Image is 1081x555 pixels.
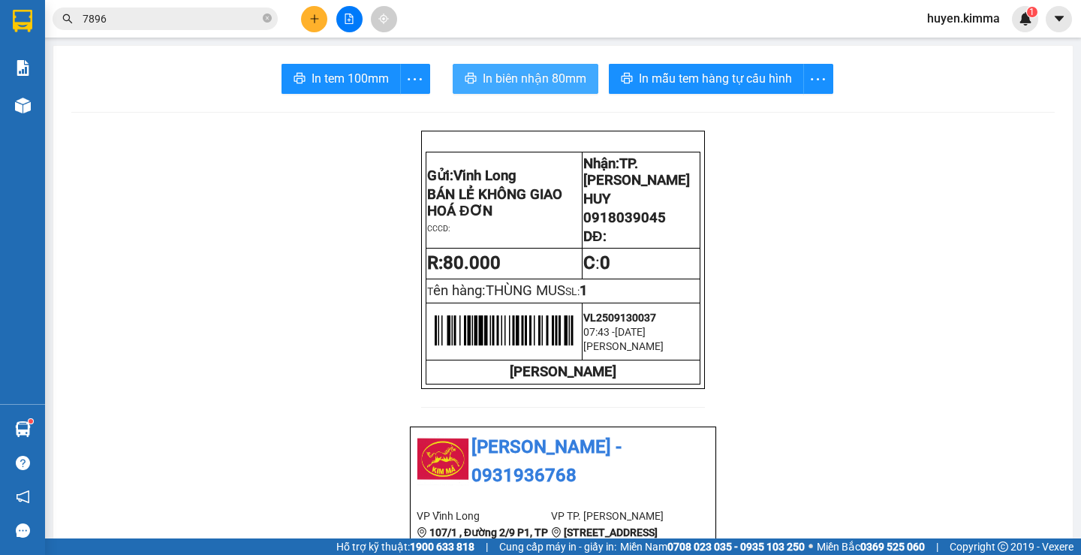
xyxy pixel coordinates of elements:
[609,64,804,94] button: printerIn mẫu tem hàng tự cấu hình
[15,60,31,76] img: solution-icon
[29,419,33,424] sup: 1
[565,285,580,297] span: SL:
[621,72,633,86] span: printer
[16,456,30,470] span: question-circle
[427,167,516,184] span: Gửi:
[1052,12,1066,26] span: caret-down
[1046,6,1072,32] button: caret-down
[378,14,389,24] span: aim
[15,421,31,437] img: warehouse-icon
[13,13,87,49] div: Vĩnh Long
[312,69,389,88] span: In tem 100mm
[433,282,565,299] span: ên hàng:
[62,14,73,24] span: search
[583,252,595,273] strong: C
[417,508,551,524] li: VP Vĩnh Long
[583,326,615,338] span: 07:43 -
[98,67,218,88] div: 0918039045
[98,49,218,67] div: HUY
[417,527,427,538] span: environment
[427,186,562,219] span: BÁN LẺ KHÔNG GIAO HOÁ ĐƠN
[615,326,646,338] span: [DATE]
[486,282,565,299] span: THÙNG MUS
[417,526,548,555] b: 107/1 , Đường 2/9 P1, TP Vĩnh Long
[583,155,690,189] span: TP. [PERSON_NAME]
[400,64,430,94] button: more
[583,312,656,324] span: VL2509130037
[915,9,1012,28] span: huyen.kimma
[804,70,833,89] span: more
[583,191,610,207] span: HUY
[1027,7,1037,17] sup: 1
[499,538,616,555] span: Cung cấp máy in - giấy in:
[803,64,833,94] button: more
[98,13,218,49] div: TP. [PERSON_NAME]
[483,69,586,88] span: In biên nhận 80mm
[580,282,588,299] span: 1
[551,527,562,538] span: environment
[301,6,327,32] button: plus
[583,155,690,189] span: Nhận:
[371,6,397,32] button: aim
[263,14,272,23] span: close-circle
[1019,12,1032,26] img: icon-new-feature
[936,538,938,555] span: |
[13,14,36,30] span: Gửi:
[336,538,474,555] span: Hỗ trợ kỹ thuật:
[427,285,565,297] span: T
[410,541,474,553] strong: 1900 633 818
[336,6,363,32] button: file-add
[510,363,616,380] strong: [PERSON_NAME]
[16,523,30,538] span: message
[401,70,429,89] span: more
[417,433,469,486] img: logo.jpg
[13,10,32,32] img: logo-vxr
[417,433,709,490] li: [PERSON_NAME] - 0931936768
[465,72,477,86] span: printer
[998,541,1008,552] span: copyright
[453,64,598,94] button: printerIn biên nhận 80mm
[263,12,272,26] span: close-circle
[453,167,516,184] span: Vĩnh Long
[16,490,30,504] span: notification
[817,538,925,555] span: Miền Bắc
[551,526,658,555] b: [STREET_ADDRESS][PERSON_NAME]
[808,544,813,550] span: ⚪️
[427,224,450,234] span: CCCD:
[443,252,501,273] span: 80.000
[98,14,134,30] span: Nhận:
[551,508,685,524] li: VP TP. [PERSON_NAME]
[583,210,666,226] span: 0918039045
[667,541,805,553] strong: 0708 023 035 - 0935 103 250
[294,72,306,86] span: printer
[282,64,401,94] button: printerIn tem 100mm
[600,252,610,273] span: 0
[15,98,31,113] img: warehouse-icon
[1029,7,1034,17] span: 1
[639,69,792,88] span: In mẫu tem hàng tự cấu hình
[583,252,610,273] span: :
[620,538,805,555] span: Miền Nam
[344,14,354,24] span: file-add
[83,11,260,27] input: Tìm tên, số ĐT hoặc mã đơn
[427,252,501,273] strong: R:
[309,14,320,24] span: plus
[486,538,488,555] span: |
[13,49,87,121] div: BÁN LẺ KHÔNG GIAO HOÁ ĐƠN
[860,541,925,553] strong: 0369 525 060
[583,340,664,352] span: [PERSON_NAME]
[583,228,606,245] span: DĐ:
